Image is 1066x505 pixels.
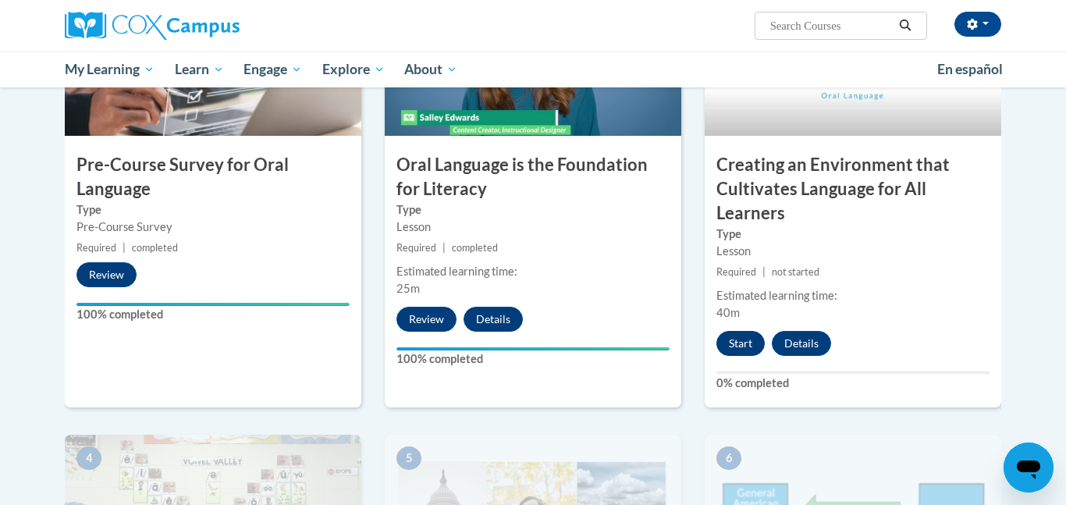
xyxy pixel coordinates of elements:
[716,331,765,356] button: Start
[762,266,766,278] span: |
[927,53,1013,86] a: En español
[396,242,436,254] span: Required
[452,242,498,254] span: completed
[404,60,457,79] span: About
[396,350,670,368] label: 100% completed
[396,446,421,470] span: 5
[772,266,819,278] span: not started
[396,201,670,219] label: Type
[396,282,420,295] span: 25m
[396,263,670,280] div: Estimated learning time:
[769,16,894,35] input: Search Courses
[716,306,740,319] span: 40m
[76,306,350,323] label: 100% completed
[322,60,385,79] span: Explore
[716,375,990,392] label: 0% completed
[716,266,756,278] span: Required
[233,52,312,87] a: Engage
[705,153,1001,225] h3: Creating an Environment that Cultivates Language for All Learners
[954,12,1001,37] button: Account Settings
[41,52,1025,87] div: Main menu
[65,12,361,40] a: Cox Campus
[716,243,990,260] div: Lesson
[65,153,361,201] h3: Pre-Course Survey for Oral Language
[132,242,178,254] span: completed
[396,347,670,350] div: Your progress
[123,242,126,254] span: |
[76,201,350,219] label: Type
[65,60,155,79] span: My Learning
[76,219,350,236] div: Pre-Course Survey
[385,153,681,201] h3: Oral Language is the Foundation for Literacy
[312,52,395,87] a: Explore
[55,52,165,87] a: My Learning
[772,331,831,356] button: Details
[716,287,990,304] div: Estimated learning time:
[1004,443,1054,493] iframe: Button to launch messaging window
[396,219,670,236] div: Lesson
[716,446,741,470] span: 6
[396,307,457,332] button: Review
[76,446,101,470] span: 4
[175,60,224,79] span: Learn
[894,16,917,35] button: Search
[76,262,137,287] button: Review
[243,60,302,79] span: Engage
[395,52,468,87] a: About
[65,12,240,40] img: Cox Campus
[937,61,1003,77] span: En español
[442,242,446,254] span: |
[165,52,234,87] a: Learn
[716,226,990,243] label: Type
[464,307,523,332] button: Details
[76,242,116,254] span: Required
[76,303,350,306] div: Your progress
